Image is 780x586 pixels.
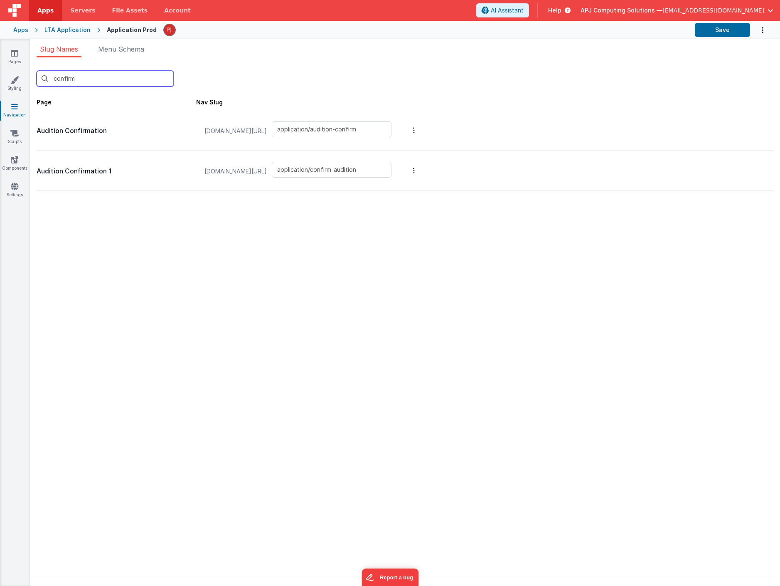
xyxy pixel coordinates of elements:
[548,6,561,15] span: Help
[98,45,144,53] span: Menu Schema
[70,6,95,15] span: Servers
[37,98,196,106] div: Page
[37,125,196,137] p: Audition Confirmation
[164,24,175,36] img: f81e017c3e9c95290887149ca4c44e55
[695,23,750,37] button: Save
[196,98,223,106] div: Nav Slug
[476,3,529,17] button: AI Assistant
[13,26,28,34] div: Apps
[37,71,174,87] input: Search by slug, id, or page name ...
[37,6,54,15] span: Apps
[581,6,773,15] button: APJ Computing Solutions — [EMAIL_ADDRESS][DOMAIN_NAME]
[199,115,272,147] span: [DOMAIN_NAME][URL]
[408,154,420,187] button: Options
[662,6,764,15] span: [EMAIL_ADDRESS][DOMAIN_NAME]
[272,162,391,178] input: Enter a slug name
[408,114,420,147] button: Options
[272,121,391,137] input: Enter a slug name
[112,6,148,15] span: File Assets
[40,45,78,53] span: Slug Names
[44,26,91,34] div: LTA Application
[362,569,418,586] iframe: Marker.io feedback button
[37,166,196,177] p: Audition Confirmation 1
[750,22,767,39] button: Options
[581,6,662,15] span: APJ Computing Solutions —
[107,26,157,34] div: Application Prod
[491,6,524,15] span: AI Assistant
[199,156,272,187] span: [DOMAIN_NAME][URL]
